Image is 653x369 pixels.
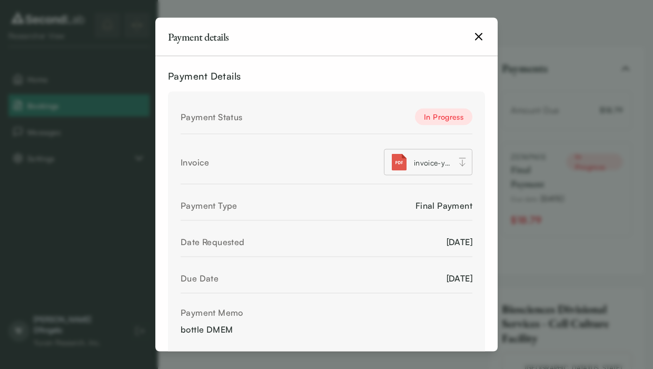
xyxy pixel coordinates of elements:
[415,109,472,125] div: In Progress
[415,199,472,212] div: Final Payment
[447,272,472,285] div: [DATE]
[181,111,243,123] div: Payment Status
[181,199,238,212] div: Payment Type
[181,323,233,336] div: bottle DMEM
[181,306,243,319] div: Payment Memo
[168,32,229,42] h2: Payment details
[181,272,219,285] div: Due Date
[414,157,451,168] span: invoice-yuvan-research-inc-ZS74PN15.pdf
[181,236,245,248] div: Date Requested
[391,154,408,171] img: Attachment icon for pdf
[168,69,241,83] div: Payment Details
[447,236,472,248] div: [DATE]
[181,156,210,169] div: Invoice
